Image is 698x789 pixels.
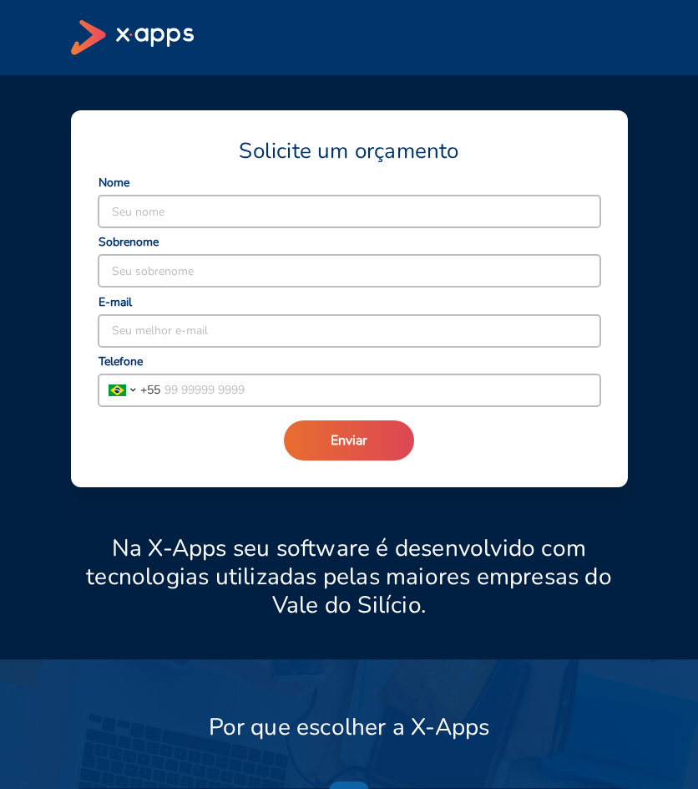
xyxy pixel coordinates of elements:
[140,381,160,399] span: + 55
[239,137,458,165] span: Solicite um orçamento
[71,534,628,619] p: Na X-Apps seu software é desenvolvido com tecnologias utilizadas pelas maiores empresas do Vale d...
[284,420,414,461] button: Enviar
[99,255,600,287] input: Seu sobrenome
[99,315,600,347] input: Seu melhor e-mail
[331,431,367,450] span: Enviar
[209,713,490,741] h3: Por que escolher a X-Apps
[99,196,600,227] input: Seu nome
[160,374,600,406] input: 99 99999 9999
